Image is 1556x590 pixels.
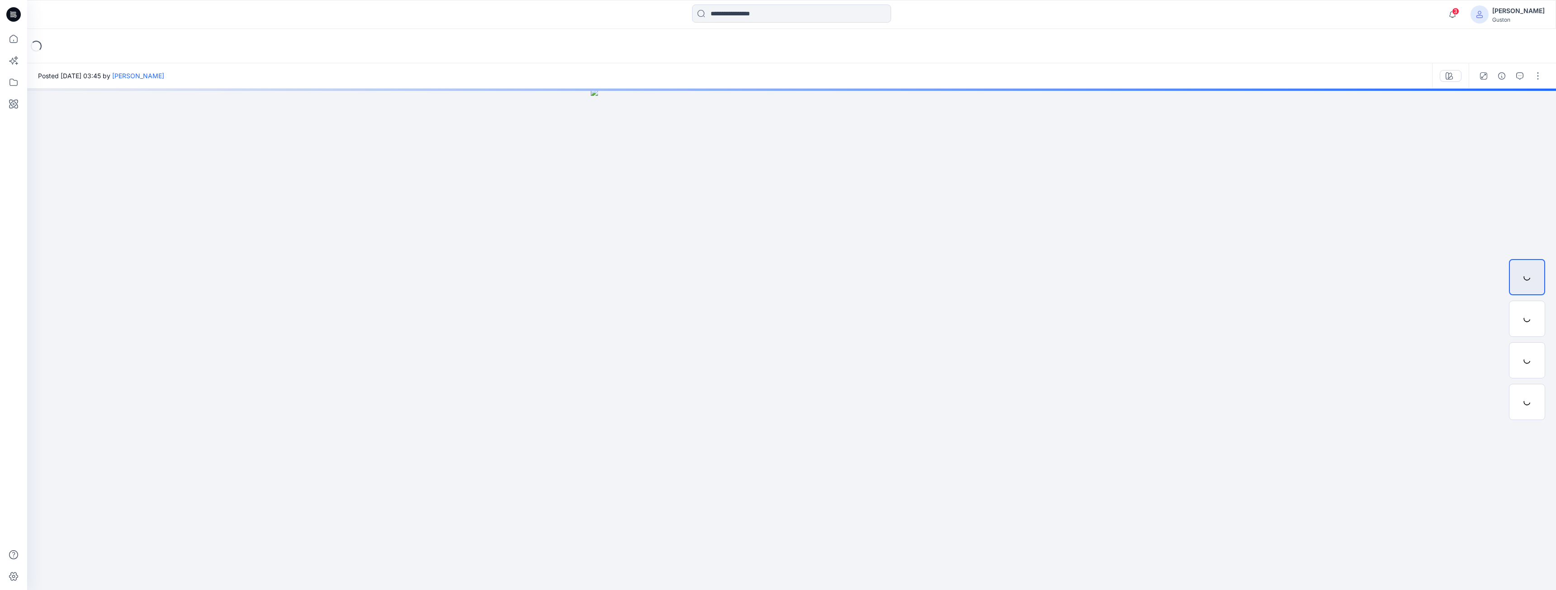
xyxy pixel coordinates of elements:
a: [PERSON_NAME] [112,72,164,80]
button: Details [1494,69,1509,83]
div: Guston [1492,16,1545,23]
img: eyJhbGciOiJIUzI1NiIsImtpZCI6IjAiLCJzbHQiOiJzZXMiLCJ0eXAiOiJKV1QifQ.eyJkYXRhIjp7InR5cGUiOiJzdG9yYW... [591,89,992,590]
svg: avatar [1476,11,1483,18]
div: [PERSON_NAME] [1492,5,1545,16]
span: Posted [DATE] 03:45 by [38,71,164,80]
span: 3 [1452,8,1459,15]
